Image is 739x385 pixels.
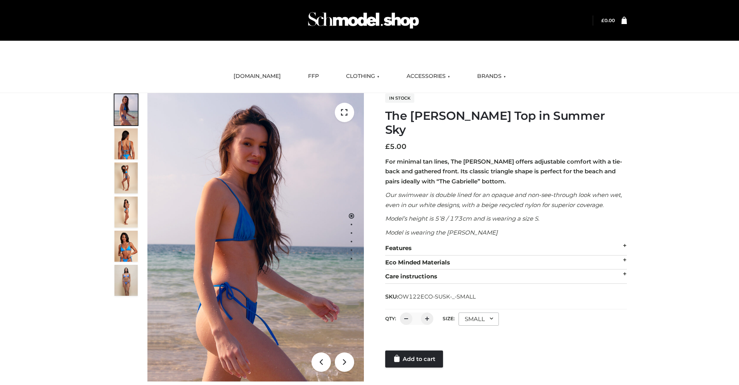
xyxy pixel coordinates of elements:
[114,162,138,193] img: 4.Alex-top_CN-1-1-2.jpg
[114,197,138,228] img: 3.Alex-top_CN-1-1-2.jpg
[471,68,512,85] a: BRANDS
[385,316,396,321] label: QTY:
[385,256,627,270] div: Eco Minded Materials
[601,17,615,23] bdi: 0.00
[385,292,476,301] span: SKU:
[114,128,138,159] img: 5.Alex-top_CN-1-1_1-1.jpg
[385,109,627,137] h1: The [PERSON_NAME] Top in Summer Sky
[385,158,622,185] strong: For minimal tan lines, The [PERSON_NAME] offers adjustable comfort with a tie-back and gathered f...
[401,68,456,85] a: ACCESSORIES
[302,68,325,85] a: FFP
[114,94,138,125] img: 1.Alex-top_SS-1_4464b1e7-c2c9-4e4b-a62c-58381cd673c0-1.jpg
[305,5,422,36] img: Schmodel Admin 964
[385,142,407,151] bdi: 5.00
[385,350,443,368] a: Add to cart
[443,316,455,321] label: Size:
[601,17,615,23] a: £0.00
[340,68,385,85] a: CLOTHING
[385,215,539,222] em: Model’s height is 5’8 / 173cm and is wearing a size S.
[228,68,287,85] a: [DOMAIN_NAME]
[385,229,498,236] em: Model is wearing the [PERSON_NAME]
[385,191,622,209] em: Our swimwear is double lined for an opaque and non-see-through look when wet, even in our white d...
[385,142,390,151] span: £
[601,17,604,23] span: £
[385,241,627,256] div: Features
[385,93,414,103] span: In stock
[114,231,138,262] img: 2.Alex-top_CN-1-1-2.jpg
[459,312,499,326] div: SMALL
[147,93,364,382] img: 1.Alex-top_SS-1_4464b1e7-c2c9-4e4b-a62c-58381cd673c0 (1)
[385,269,627,284] div: Care instructions
[114,265,138,296] img: SSVC.jpg
[398,293,476,300] span: OW122ECO-SUSK-_-SMALL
